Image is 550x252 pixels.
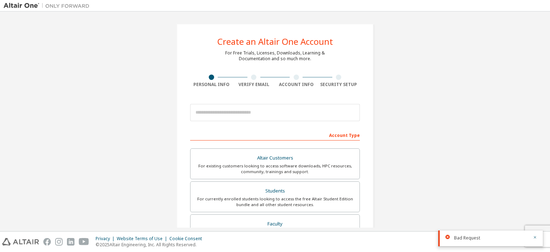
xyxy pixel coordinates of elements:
[195,153,355,163] div: Altair Customers
[55,238,63,246] img: instagram.svg
[318,82,360,87] div: Security Setup
[225,50,325,62] div: For Free Trials, Licenses, Downloads, Learning & Documentation and so much more.
[195,186,355,196] div: Students
[190,82,233,87] div: Personal Info
[195,219,355,229] div: Faculty
[190,129,360,141] div: Account Type
[2,238,39,246] img: altair_logo.svg
[117,236,169,242] div: Website Terms of Use
[96,242,206,248] p: © 2025 Altair Engineering, Inc. All Rights Reserved.
[195,196,355,208] div: For currently enrolled students looking to access the free Altair Student Edition bundle and all ...
[169,236,206,242] div: Cookie Consent
[79,238,89,246] img: youtube.svg
[233,82,275,87] div: Verify Email
[67,238,74,246] img: linkedin.svg
[275,82,318,87] div: Account Info
[454,235,480,241] span: Bad Request
[43,238,51,246] img: facebook.svg
[195,163,355,175] div: For existing customers looking to access software downloads, HPC resources, community, trainings ...
[96,236,117,242] div: Privacy
[4,2,93,9] img: Altair One
[217,37,333,46] div: Create an Altair One Account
